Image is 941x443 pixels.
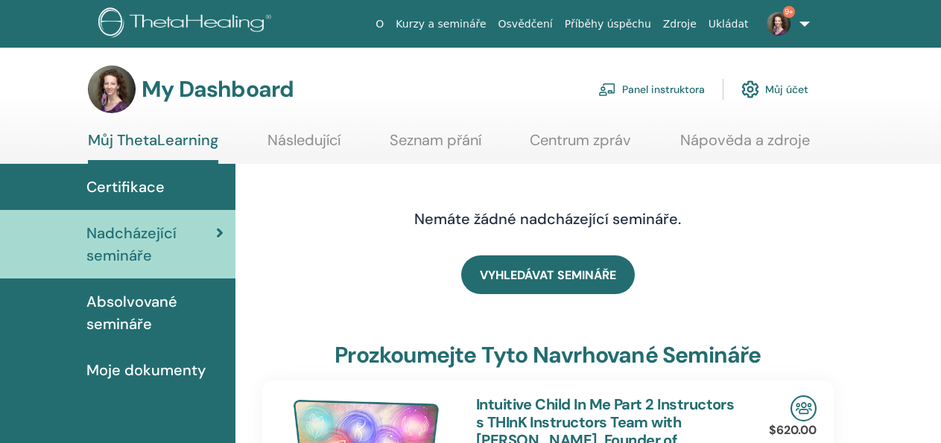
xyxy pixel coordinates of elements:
[88,66,136,113] img: default.jpg
[335,342,761,369] h3: Prozkoumejte tyto navrhované semináře
[559,10,657,38] a: Příběhy úspěchu
[741,73,808,106] a: Můj účet
[703,10,755,38] a: Ukládat
[86,290,224,335] span: Absolvované semináře
[390,10,492,38] a: Kurzy a semináře
[657,10,703,38] a: Zdroje
[98,7,276,41] img: logo.png
[480,267,616,283] span: VYHLEDÁVAT SEMINÁŘE
[88,131,218,164] a: Můj ThetaLearning
[598,73,705,106] a: Panel instruktora
[370,10,390,38] a: O
[313,210,782,228] h4: Nemáte žádné nadcházející semináře.
[492,10,559,38] a: Osvědčení
[769,421,817,439] p: $620.00
[783,6,795,18] span: 9+
[390,131,481,160] a: Seznam přání
[86,359,206,381] span: Moje dokumenty
[267,131,340,160] a: Následující
[767,12,790,36] img: default.jpg
[142,76,294,103] h3: My Dashboard
[790,395,817,421] img: In-Person Seminar
[461,255,635,294] a: VYHLEDÁVAT SEMINÁŘE
[86,222,216,267] span: Nadcházející semináře
[680,131,810,160] a: Nápověda a zdroje
[741,77,759,102] img: cog.svg
[530,131,631,160] a: Centrum zpráv
[86,176,165,198] span: Certifikace
[598,83,616,96] img: chalkboard-teacher.svg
